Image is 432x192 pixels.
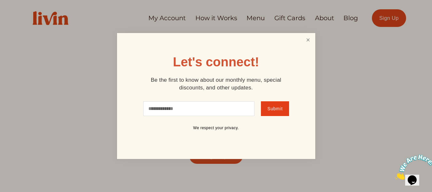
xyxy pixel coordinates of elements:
p: Be the first to know about our monthly menu, special discounts, and other updates. [139,76,293,92]
h1: Let's connect! [173,55,259,68]
span: Submit [267,106,283,111]
p: We respect your privacy. [139,126,293,131]
button: Submit [261,101,289,116]
iframe: chat widget [392,152,432,182]
img: Chat attention grabber [3,3,42,28]
a: Close [302,34,314,46]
